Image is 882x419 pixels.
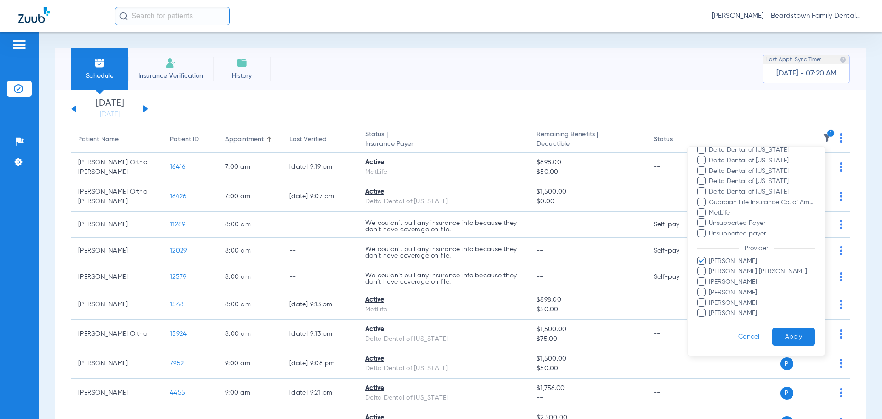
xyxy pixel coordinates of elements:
[708,277,815,287] span: [PERSON_NAME]
[708,177,815,186] span: Delta Dental of [US_STATE]
[725,328,772,346] button: Cancel
[708,288,815,298] span: [PERSON_NAME]
[708,309,815,318] span: [PERSON_NAME]
[708,187,815,197] span: Delta Dental of [US_STATE]
[708,229,815,239] span: Unsupported payer
[708,257,815,266] span: [PERSON_NAME]
[708,156,815,166] span: Delta Dental of [US_STATE]
[739,245,774,252] span: Provider
[708,267,815,276] span: [PERSON_NAME] [PERSON_NAME]
[708,166,815,176] span: Delta Dental of [US_STATE]
[708,198,815,207] span: Guardian Life Insurance Co. of America
[708,145,815,155] span: Delta Dental of [US_STATE]
[708,298,815,308] span: [PERSON_NAME]
[708,218,815,228] span: Unsupported Payer
[772,328,815,346] button: Apply
[708,208,815,218] span: MetLife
